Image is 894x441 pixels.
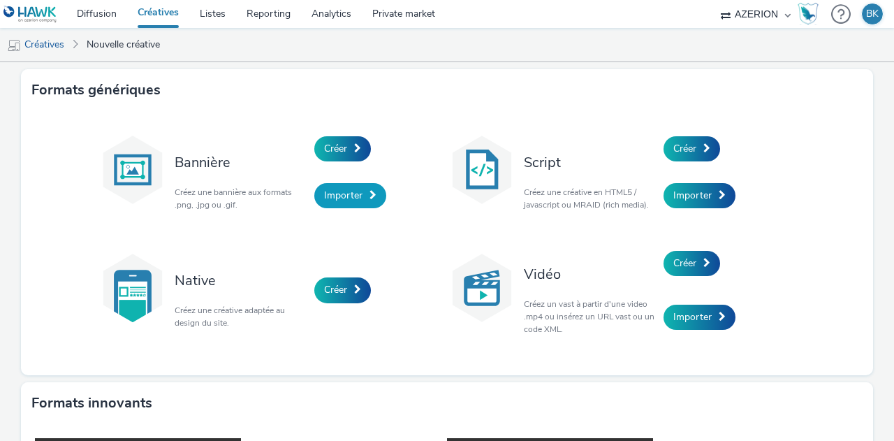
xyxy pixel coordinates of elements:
[673,310,712,324] span: Importer
[175,153,307,172] h3: Bannière
[524,298,657,335] p: Créez un vast à partir d'une video .mp4 ou insérez un URL vast ou un code XML.
[324,283,347,296] span: Créer
[524,153,657,172] h3: Script
[664,183,735,208] a: Importer
[664,251,720,276] a: Créer
[31,393,152,414] h3: Formats innovants
[31,80,161,101] h3: Formats génériques
[447,135,517,205] img: code.svg
[866,3,879,24] div: BK
[798,3,819,25] img: Hawk Academy
[98,135,168,205] img: banner.svg
[664,136,720,161] a: Créer
[98,253,168,323] img: native.svg
[664,305,735,330] a: Importer
[175,186,307,211] p: Créez une bannière aux formats .png, .jpg ou .gif.
[447,253,517,323] img: video.svg
[673,189,712,202] span: Importer
[524,186,657,211] p: Créez une créative en HTML5 / javascript ou MRAID (rich media).
[3,6,57,23] img: undefined Logo
[80,28,167,62] a: Nouvelle créative
[7,38,21,52] img: mobile
[673,256,696,270] span: Créer
[524,265,657,284] h3: Vidéo
[314,277,371,303] a: Créer
[324,142,347,155] span: Créer
[175,304,307,329] p: Créez une créative adaptée au design du site.
[798,3,824,25] a: Hawk Academy
[673,142,696,155] span: Créer
[314,183,386,208] a: Importer
[175,271,307,290] h3: Native
[324,189,362,202] span: Importer
[314,136,371,161] a: Créer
